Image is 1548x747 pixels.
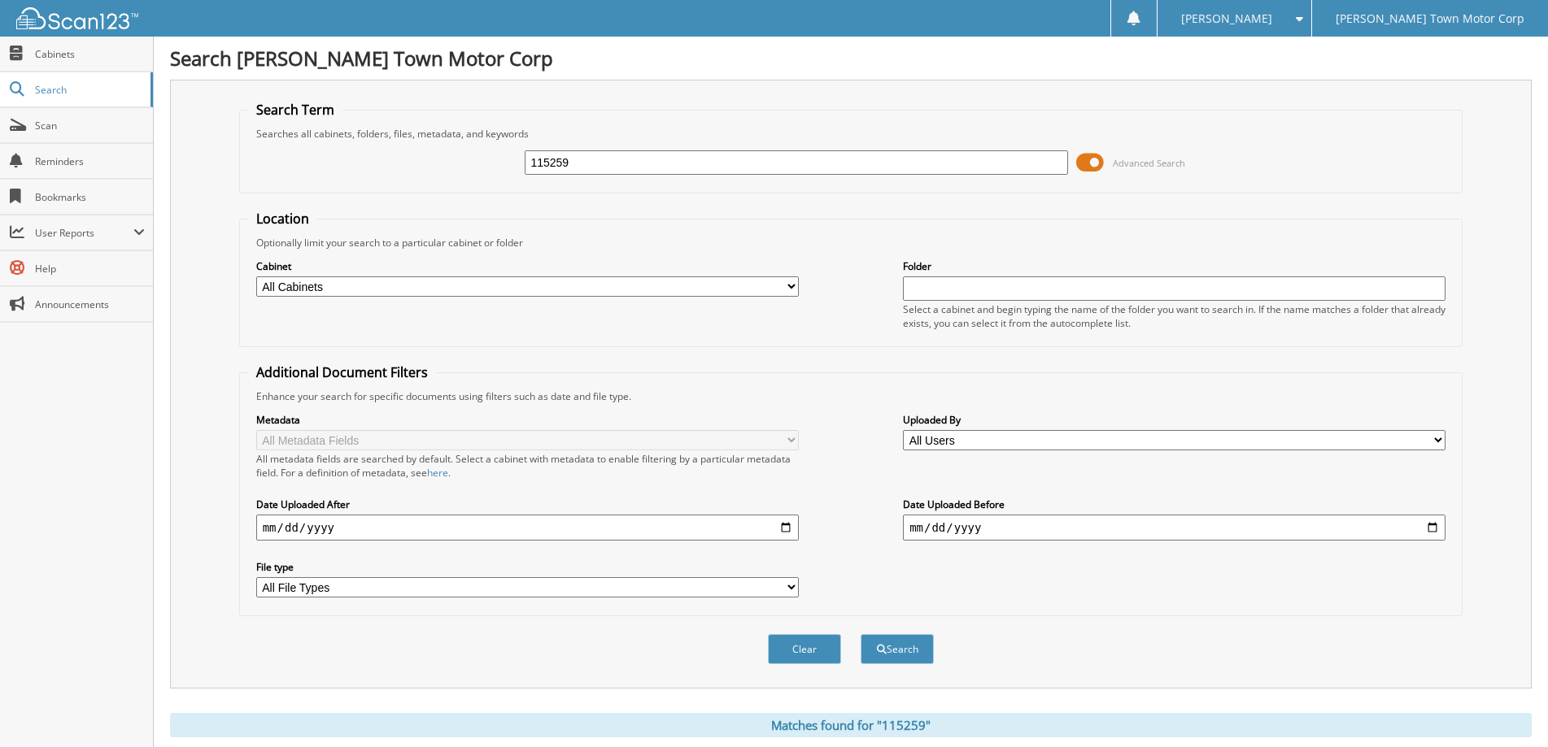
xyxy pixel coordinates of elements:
[861,634,934,664] button: Search
[248,363,436,381] legend: Additional Document Filters
[768,634,841,664] button: Clear
[903,497,1446,511] label: Date Uploaded Before
[16,7,138,29] img: scan123-logo-white.svg
[1181,14,1272,24] span: [PERSON_NAME]
[256,413,799,427] label: Metadata
[1113,157,1185,169] span: Advanced Search
[35,297,145,311] span: Announcements
[256,452,799,480] div: All metadata fields are searched by default. Select a cabinet with metadata to enable filtering b...
[35,154,145,168] span: Reminders
[170,713,1532,737] div: Matches found for "115259"
[903,302,1446,330] div: Select a cabinet and begin typing the name of the folder you want to search in. If the name match...
[903,413,1446,427] label: Uploaded By
[35,190,145,204] span: Bookmarks
[903,515,1446,541] input: end
[248,236,1454,250] div: Optionally limit your search to a particular cabinet or folder
[248,101,342,119] legend: Search Term
[35,119,145,132] span: Scan
[35,47,145,61] span: Cabinets
[35,83,142,97] span: Search
[256,560,799,574] label: File type
[170,45,1532,72] h1: Search [PERSON_NAME] Town Motor Corp
[256,497,799,511] label: Date Uploaded After
[256,515,799,541] input: start
[427,466,448,480] a: here
[256,259,799,273] label: Cabinet
[1336,14,1524,24] span: [PERSON_NAME] Town Motor Corp
[248,389,1454,403] div: Enhance your search for specific documents using filters such as date and file type.
[903,259,1446,273] label: Folder
[35,226,133,240] span: User Reports
[248,210,317,228] legend: Location
[35,262,145,276] span: Help
[248,127,1454,141] div: Searches all cabinets, folders, files, metadata, and keywords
